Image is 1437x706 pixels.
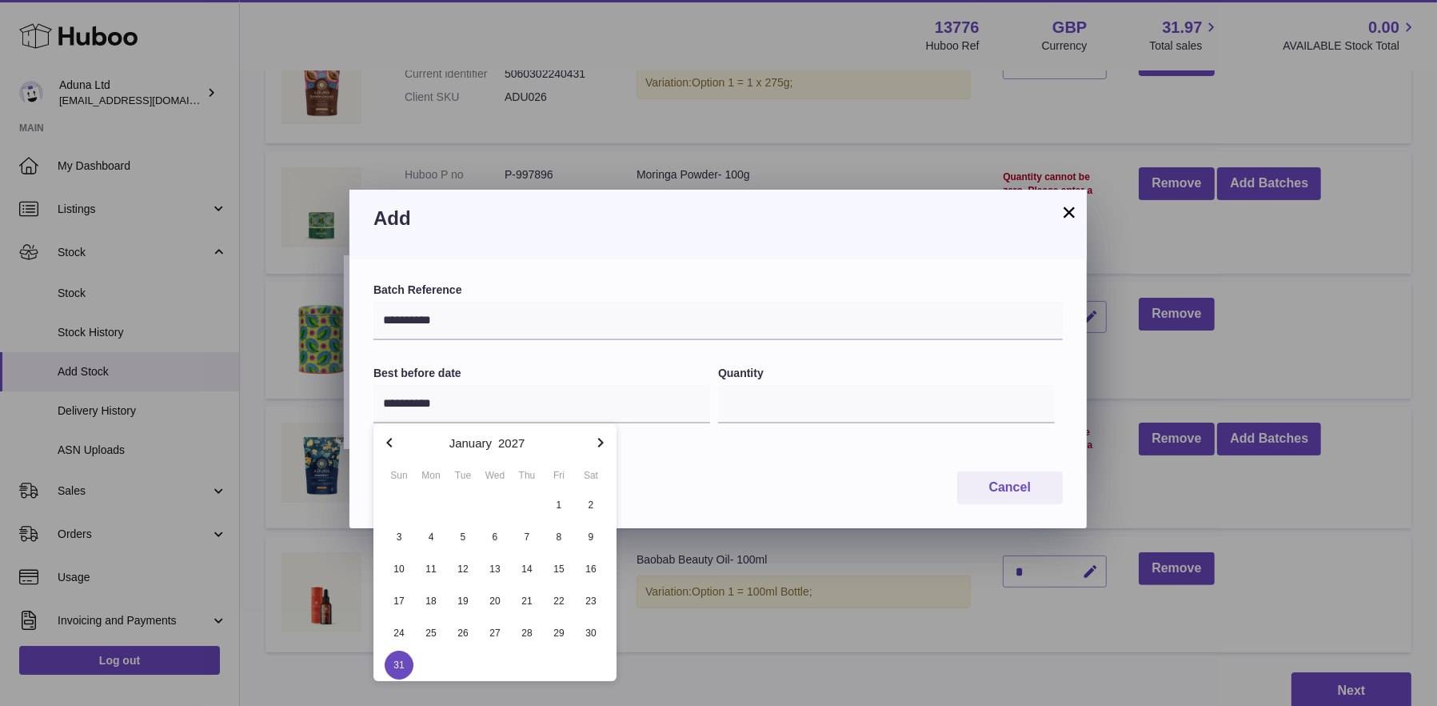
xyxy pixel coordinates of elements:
[383,585,415,617] button: 17
[1060,203,1079,222] button: ×
[498,437,525,449] button: 2027
[577,523,605,552] span: 9
[417,523,445,552] span: 4
[417,587,445,616] span: 18
[449,437,492,449] button: January
[417,555,445,584] span: 11
[415,468,447,483] div: Mon
[383,521,415,553] button: 3
[449,619,477,648] span: 26
[479,468,511,483] div: Wed
[479,585,511,617] button: 20
[479,553,511,585] button: 13
[447,521,479,553] button: 5
[511,521,543,553] button: 7
[513,555,541,584] span: 14
[415,521,447,553] button: 4
[575,553,607,585] button: 16
[545,555,573,584] span: 15
[385,587,413,616] span: 17
[447,468,479,483] div: Tue
[385,555,413,584] span: 10
[415,617,447,649] button: 25
[383,553,415,585] button: 10
[511,617,543,649] button: 28
[577,587,605,616] span: 23
[479,617,511,649] button: 27
[511,468,543,483] div: Thu
[543,521,575,553] button: 8
[417,619,445,648] span: 25
[481,523,509,552] span: 6
[385,523,413,552] span: 3
[447,617,479,649] button: 26
[545,523,573,552] span: 8
[415,553,447,585] button: 11
[481,587,509,616] span: 20
[543,553,575,585] button: 15
[449,587,477,616] span: 19
[449,555,477,584] span: 12
[577,555,605,584] span: 16
[481,555,509,584] span: 13
[577,491,605,519] span: 2
[373,283,1063,298] label: Batch Reference
[383,649,415,681] button: 31
[383,468,415,483] div: Sun
[575,617,607,649] button: 30
[449,523,477,552] span: 5
[577,619,605,648] span: 30
[447,553,479,585] button: 12
[718,366,1055,381] label: Quantity
[957,471,1063,504] button: Cancel
[513,587,541,616] span: 21
[385,619,413,648] span: 24
[479,521,511,553] button: 6
[447,585,479,617] button: 19
[385,651,413,680] span: 31
[373,206,1063,231] h3: Add
[543,489,575,521] button: 1
[543,585,575,617] button: 22
[481,619,509,648] span: 27
[513,619,541,648] span: 28
[575,468,607,483] div: Sat
[383,617,415,649] button: 24
[575,585,607,617] button: 23
[545,491,573,519] span: 1
[373,366,710,381] label: Best before date
[575,489,607,521] button: 2
[511,553,543,585] button: 14
[543,617,575,649] button: 29
[513,523,541,552] span: 7
[545,587,573,616] span: 22
[575,521,607,553] button: 9
[415,585,447,617] button: 18
[543,468,575,483] div: Fri
[545,619,573,648] span: 29
[511,585,543,617] button: 21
